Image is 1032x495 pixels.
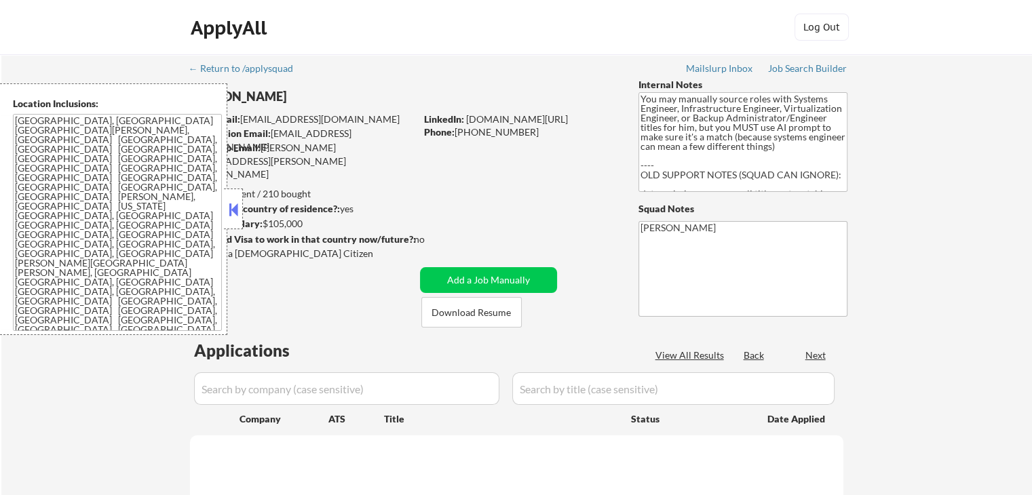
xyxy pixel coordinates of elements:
[686,64,754,73] div: Mailslurp Inbox
[190,233,416,245] strong: Will need Visa to work in that country now/future?:
[744,349,765,362] div: Back
[414,233,453,246] div: no
[13,97,222,111] div: Location Inclusions:
[190,88,469,105] div: [PERSON_NAME]
[240,412,328,426] div: Company
[189,63,306,77] a: ← Return to /applysquad
[631,406,748,431] div: Status
[767,412,827,426] div: Date Applied
[191,16,271,39] div: ApplyAll
[190,247,419,260] div: Yes, I am a [DEMOGRAPHIC_DATA] Citizen
[420,267,557,293] button: Add a Job Manually
[638,78,847,92] div: Internal Notes
[191,127,415,153] div: [EMAIL_ADDRESS][DOMAIN_NAME]
[194,342,328,359] div: Applications
[512,372,835,405] input: Search by title (case sensitive)
[424,125,616,139] div: [PHONE_NUMBER]
[189,203,340,214] strong: Can work in country of residence?:
[194,372,499,405] input: Search by company (case sensitive)
[189,217,415,231] div: $105,000
[384,412,618,426] div: Title
[189,64,306,73] div: ← Return to /applysquad
[424,126,455,138] strong: Phone:
[768,64,847,73] div: Job Search Builder
[191,113,415,126] div: [EMAIL_ADDRESS][DOMAIN_NAME]
[190,141,415,181] div: [PERSON_NAME][EMAIL_ADDRESS][PERSON_NAME][DOMAIN_NAME]
[424,113,464,125] strong: LinkedIn:
[421,297,522,328] button: Download Resume
[189,202,411,216] div: yes
[805,349,827,362] div: Next
[795,14,849,41] button: Log Out
[686,63,754,77] a: Mailslurp Inbox
[638,202,847,216] div: Squad Notes
[328,412,384,426] div: ATS
[189,187,415,201] div: 25 sent / 210 bought
[466,113,568,125] a: [DOMAIN_NAME][URL]
[655,349,728,362] div: View All Results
